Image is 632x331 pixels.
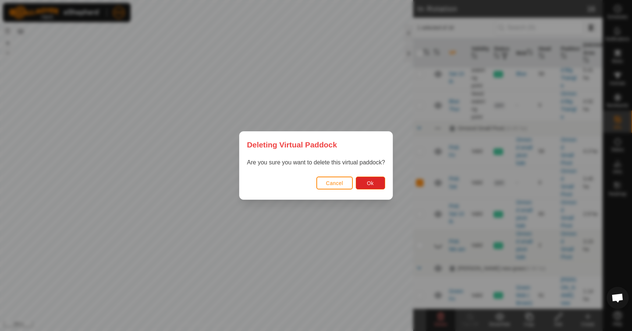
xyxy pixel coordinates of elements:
div: Open chat [607,287,629,309]
span: Deleting Virtual Paddock [247,139,337,150]
button: Cancel [316,177,353,189]
button: Ok [356,177,385,189]
p: Are you sure you want to delete this virtual paddock? [247,158,385,167]
span: Cancel [326,180,343,186]
span: Ok [367,180,374,186]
